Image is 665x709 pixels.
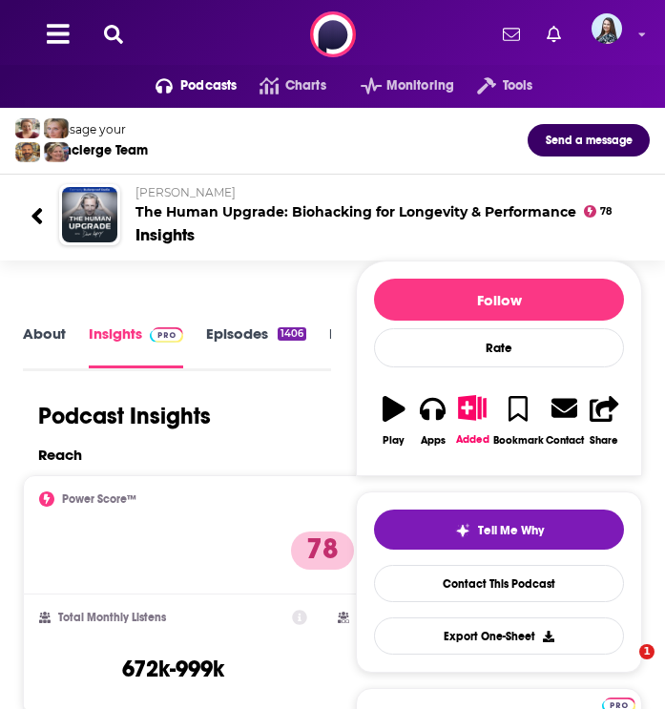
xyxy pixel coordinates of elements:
[62,187,117,242] img: The Human Upgrade: Biohacking for Longevity & Performance
[47,122,148,136] div: Message your
[133,71,238,101] button: open menu
[600,208,612,216] span: 78
[150,327,183,343] img: Podchaser Pro
[62,492,136,506] h2: Power Score™
[206,324,306,367] a: Episodes1406
[456,433,489,446] div: Added
[539,18,569,51] a: Show notifications dropdown
[310,11,356,57] img: Podchaser - Follow, Share and Rate Podcasts
[374,510,624,550] button: tell me why sparkleTell Me Why
[503,73,533,99] span: Tools
[44,118,69,138] img: Jules Profile
[495,18,528,51] a: Show notifications dropdown
[285,73,326,99] span: Charts
[545,383,585,458] a: Contact
[135,185,236,199] span: [PERSON_NAME]
[374,328,624,367] div: Rate
[639,644,655,659] span: 1
[585,383,624,458] button: Share
[386,73,454,99] span: Monitoring
[44,142,69,162] img: Barbara Profile
[89,324,183,367] a: InsightsPodchaser Pro
[180,73,237,99] span: Podcasts
[374,383,413,458] button: Play
[592,13,634,55] a: Logged in as brookefortierpr
[374,617,624,655] button: Export One-Sheet
[374,279,624,321] button: Follow
[478,523,544,538] span: Tell Me Why
[329,324,405,367] a: Reviews
[383,434,405,447] div: Play
[528,124,650,156] button: Send a message
[421,434,446,447] div: Apps
[135,185,634,220] h2: The Human Upgrade: Biohacking for Longevity & Performance
[278,327,306,341] div: 1406
[592,13,622,44] span: Logged in as brookefortierpr
[58,611,166,624] h2: Total Monthly Listens
[135,224,195,245] div: Insights
[600,644,646,690] iframe: Intercom live chat
[546,433,584,447] div: Contact
[453,383,492,457] button: Added
[122,655,224,683] h3: 672k-999k
[493,434,544,447] div: Bookmark
[38,446,82,464] h2: Reach
[492,383,545,458] button: Bookmark
[374,565,624,602] a: Contact This Podcast
[455,523,470,538] img: tell me why sparkle
[15,118,40,138] img: Sydney Profile
[291,532,354,570] p: 78
[454,71,532,101] button: open menu
[38,402,211,430] h1: Podcast Insights
[23,324,66,367] a: About
[15,142,40,162] img: Jon Profile
[592,13,622,44] img: User Profile
[237,71,325,101] a: Charts
[338,71,454,101] button: open menu
[590,434,618,447] div: Share
[47,142,148,158] div: Concierge Team
[413,383,452,458] button: Apps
